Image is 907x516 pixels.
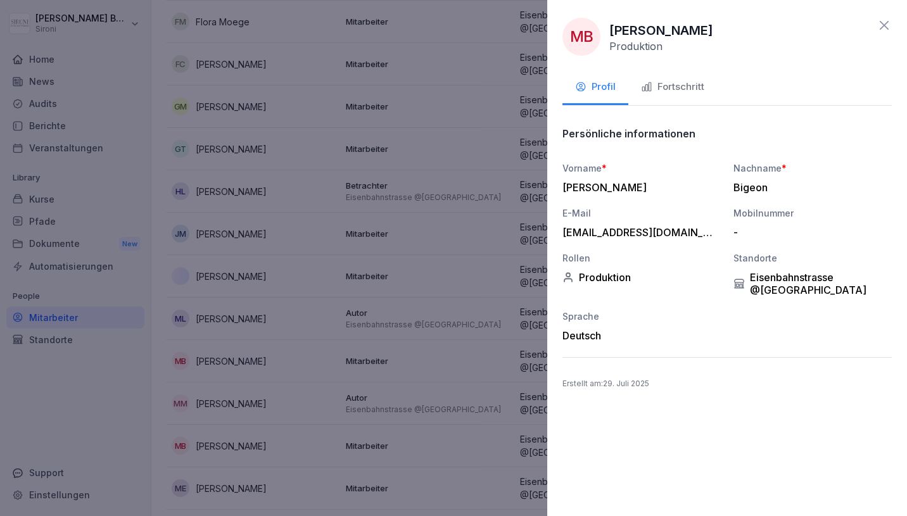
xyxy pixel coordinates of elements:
[733,161,892,175] div: Nachname
[562,226,714,239] div: [EMAIL_ADDRESS][DOMAIN_NAME]
[575,80,616,94] div: Profil
[562,329,721,342] div: Deutsch
[733,226,885,239] div: -
[562,18,600,56] div: MB
[562,181,714,194] div: [PERSON_NAME]
[733,271,892,296] div: Eisenbahnstrasse @[GEOGRAPHIC_DATA]
[562,71,628,105] button: Profil
[562,378,892,389] p: Erstellt am : 29. Juli 2025
[562,127,695,140] p: Persönliche informationen
[733,181,885,194] div: Bigeon
[562,206,721,220] div: E-Mail
[562,161,721,175] div: Vorname
[641,80,704,94] div: Fortschritt
[562,251,721,265] div: Rollen
[733,251,892,265] div: Standorte
[562,271,721,284] div: Produktion
[733,206,892,220] div: Mobilnummer
[609,21,713,40] p: [PERSON_NAME]
[628,71,717,105] button: Fortschritt
[609,40,663,53] p: Produktion
[562,310,721,323] div: Sprache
